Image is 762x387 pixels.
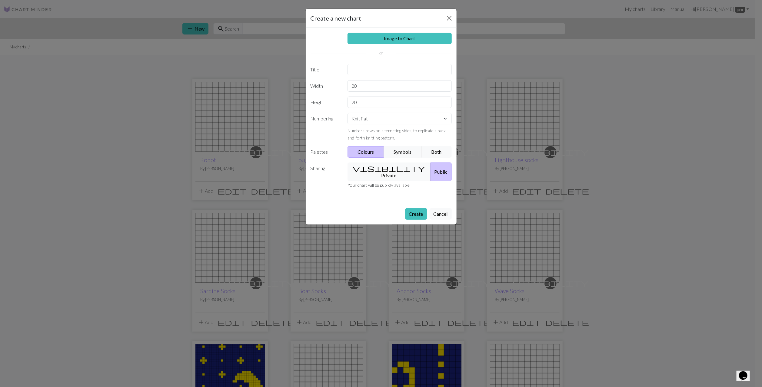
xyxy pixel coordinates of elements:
small: Numbers rows on alternating sides, to replicate a back-and-forth knitting pattern. [348,128,447,140]
label: Numbering [307,113,344,141]
h5: Create a new chart [311,14,361,23]
button: Symbols [384,146,422,158]
button: Cancel [430,208,452,220]
button: Private [348,162,431,181]
iframe: chat widget [737,363,756,381]
span: visibility [353,164,425,172]
small: Your chart will be publicly available [348,182,410,188]
button: Colours [348,146,384,158]
button: Public [431,162,452,181]
a: Image to Chart [348,33,452,44]
button: Close [444,13,454,23]
label: Title [307,64,344,75]
label: Width [307,80,344,92]
label: Height [307,97,344,108]
button: Both [421,146,452,158]
label: Palettes [307,146,344,158]
button: Create [405,208,427,220]
label: Sharing [307,162,344,181]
